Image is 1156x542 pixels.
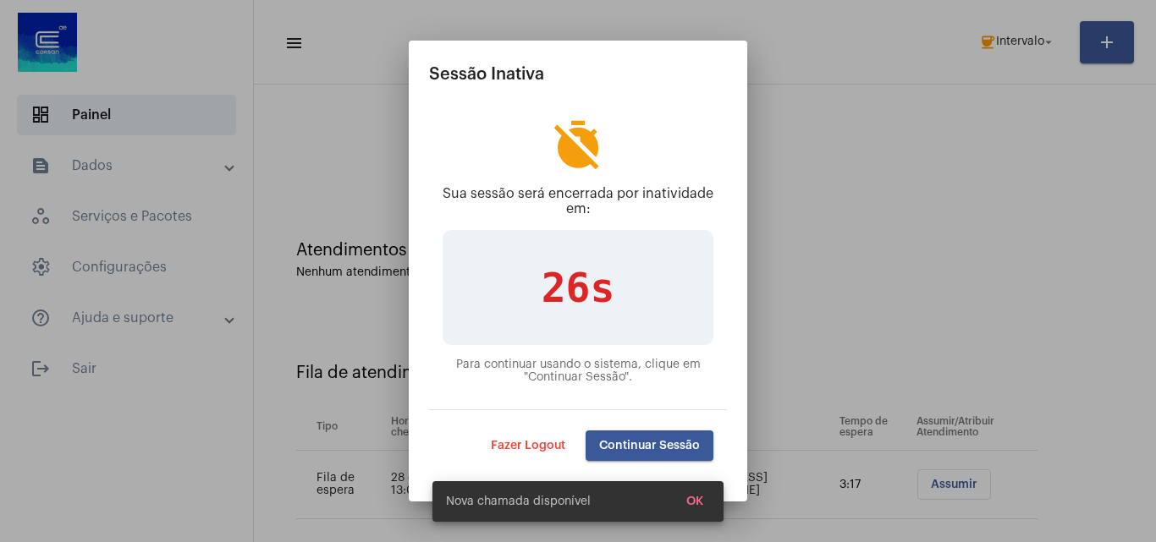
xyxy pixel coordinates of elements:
[443,186,713,216] p: Sua sessão será encerrada por inatividade em:
[429,61,727,88] h2: Sessão Inativa
[551,118,605,172] mat-icon: timer_off
[686,495,703,507] span: OK
[446,493,591,510] span: Nova chamada disponível
[477,430,579,461] button: Fazer Logout
[673,486,717,517] button: OK
[542,264,615,311] span: 26s
[586,430,713,461] button: Continuar Sessão
[491,440,565,452] span: Fazer Logout
[443,359,713,384] p: Para continuar usando o sistema, clique em "Continuar Sessão".
[599,440,700,452] span: Continuar Sessão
